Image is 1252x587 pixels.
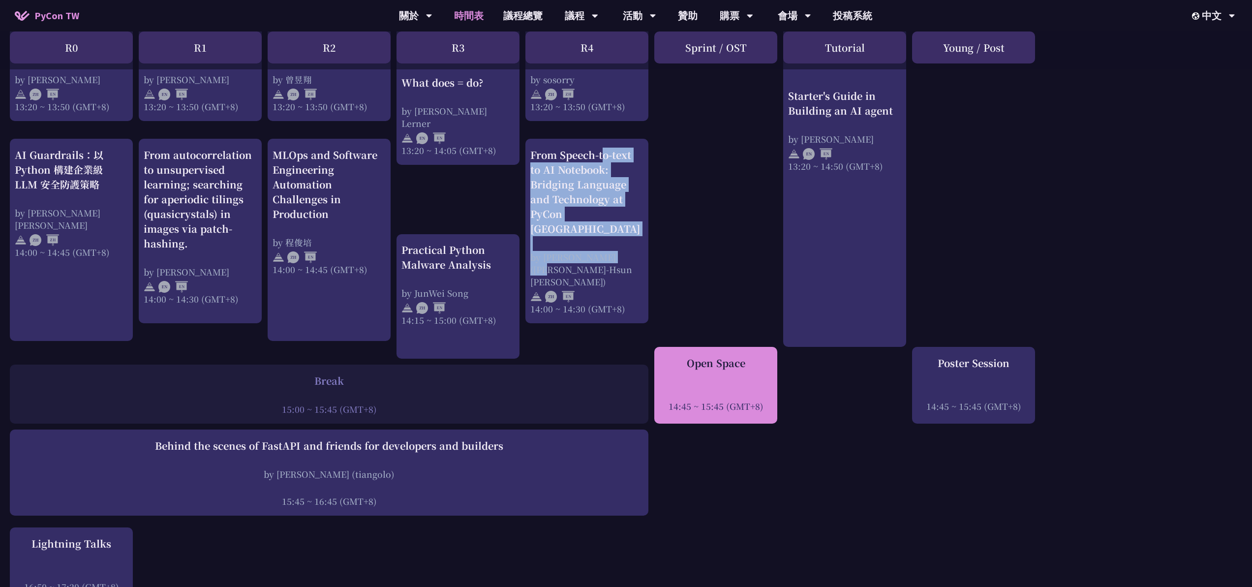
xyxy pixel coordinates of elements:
[401,314,515,326] div: 14:15 ~ 15:00 (GMT+8)
[268,31,391,63] div: R2
[287,89,317,100] img: ZHZH.38617ef.svg
[917,356,1030,412] a: Poster Session 14:45 ~ 15:45 (GMT+8)
[15,403,643,415] div: 15:00 ~ 15:45 (GMT+8)
[273,100,386,113] div: 13:20 ~ 13:50 (GMT+8)
[15,148,128,192] div: AI Guardrails：以 Python 構建企業級 LLM 安全防護策略
[788,89,901,118] div: Starter's Guide in Building an AI agent
[788,160,901,172] div: 13:20 ~ 14:50 (GMT+8)
[401,302,413,314] img: svg+xml;base64,PHN2ZyB4bWxucz0iaHR0cDovL3d3dy53My5vcmcvMjAwMC9zdmciIHdpZHRoPSIyNCIgaGVpZ2h0PSIyNC...
[15,438,643,507] a: Behind the scenes of FastAPI and friends for developers and builders by [PERSON_NAME] (tiangolo) ...
[545,291,575,303] img: ZHEN.371966e.svg
[788,133,901,145] div: by [PERSON_NAME]
[917,356,1030,371] div: Poster Session
[15,536,128,551] div: Lightning Talks
[144,100,257,113] div: 13:20 ~ 13:50 (GMT+8)
[401,75,515,90] div: What does = do?
[917,400,1030,412] div: 14:45 ~ 15:45 (GMT+8)
[273,148,386,276] a: MLOps and Software Engineering Automation Challenges in Production by 程俊培 14:00 ~ 14:45 (GMT+8)
[788,148,800,160] img: svg+xml;base64,PHN2ZyB4bWxucz0iaHR0cDovL3d3dy53My5vcmcvMjAwMC9zdmciIHdpZHRoPSIyNCIgaGVpZ2h0PSIyNC...
[530,251,643,288] div: by [PERSON_NAME]([PERSON_NAME]-Hsun [PERSON_NAME])
[401,132,413,144] img: svg+xml;base64,PHN2ZyB4bWxucz0iaHR0cDovL3d3dy53My5vcmcvMjAwMC9zdmciIHdpZHRoPSIyNCIgaGVpZ2h0PSIyNC...
[401,243,515,326] a: Practical Python Malware Analysis by JunWei Song 14:15 ~ 15:00 (GMT+8)
[397,31,519,63] div: R3
[912,31,1035,63] div: Young / Post
[144,89,155,100] img: svg+xml;base64,PHN2ZyB4bWxucz0iaHR0cDovL3d3dy53My5vcmcvMjAwMC9zdmciIHdpZHRoPSIyNCIgaGVpZ2h0PSIyNC...
[273,148,386,221] div: MLOps and Software Engineering Automation Challenges in Production
[530,89,542,100] img: svg+xml;base64,PHN2ZyB4bWxucz0iaHR0cDovL3d3dy53My5vcmcvMjAwMC9zdmciIHdpZHRoPSIyNCIgaGVpZ2h0PSIyNC...
[5,3,89,28] a: PyCon TW
[139,31,262,63] div: R1
[416,302,446,314] img: ZHEN.371966e.svg
[401,287,515,299] div: by JunWei Song
[273,251,284,263] img: svg+xml;base64,PHN2ZyB4bWxucz0iaHR0cDovL3d3dy53My5vcmcvMjAwMC9zdmciIHdpZHRoPSIyNCIgaGVpZ2h0PSIyNC...
[34,8,79,23] span: PyCon TW
[15,438,643,453] div: Behind the scenes of FastAPI and friends for developers and builders
[530,303,643,315] div: 14:00 ~ 14:30 (GMT+8)
[15,100,128,113] div: 13:20 ~ 13:50 (GMT+8)
[158,89,188,100] img: ENEN.5a408d1.svg
[1192,12,1202,20] img: Locale Icon
[144,281,155,293] img: svg+xml;base64,PHN2ZyB4bWxucz0iaHR0cDovL3d3dy53My5vcmcvMjAwMC9zdmciIHdpZHRoPSIyNCIgaGVpZ2h0PSIyNC...
[15,246,128,258] div: 14:00 ~ 14:45 (GMT+8)
[287,251,317,263] img: ZHEN.371966e.svg
[654,31,777,63] div: Sprint / OST
[530,148,643,236] div: From Speech-to-text to AI Notebook: Bridging Language and Technology at PyCon [GEOGRAPHIC_DATA]
[15,207,128,231] div: by [PERSON_NAME] [PERSON_NAME]
[401,144,515,156] div: 13:20 ~ 14:05 (GMT+8)
[273,236,386,248] div: by 程俊培
[401,104,515,129] div: by [PERSON_NAME] Lerner
[273,263,386,276] div: 14:00 ~ 14:45 (GMT+8)
[401,243,515,272] div: Practical Python Malware Analysis
[15,373,643,388] div: Break
[15,11,30,21] img: Home icon of PyCon TW 2025
[659,356,772,412] a: Open Space 14:45 ~ 15:45 (GMT+8)
[273,73,386,86] div: by 曾昱翔
[30,234,59,246] img: ZHZH.38617ef.svg
[15,495,643,507] div: 15:45 ~ 16:45 (GMT+8)
[144,73,257,86] div: by [PERSON_NAME]
[803,148,832,160] img: ENEN.5a408d1.svg
[416,132,446,144] img: ENEN.5a408d1.svg
[144,148,257,305] a: From autocorrelation to unsupervised learning; searching for aperiodic tilings (quasicrystals) in...
[30,89,59,100] img: ZHEN.371966e.svg
[783,31,906,63] div: Tutorial
[144,266,257,278] div: by [PERSON_NAME]
[545,89,575,100] img: ZHZH.38617ef.svg
[15,468,643,480] div: by [PERSON_NAME] (tiangolo)
[525,31,648,63] div: R4
[530,148,643,315] a: From Speech-to-text to AI Notebook: Bridging Language and Technology at PyCon [GEOGRAPHIC_DATA] b...
[144,148,257,251] div: From autocorrelation to unsupervised learning; searching for aperiodic tilings (quasicrystals) in...
[15,73,128,86] div: by [PERSON_NAME]
[15,234,27,246] img: svg+xml;base64,PHN2ZyB4bWxucz0iaHR0cDovL3d3dy53My5vcmcvMjAwMC9zdmciIHdpZHRoPSIyNCIgaGVpZ2h0PSIyNC...
[158,281,188,293] img: ENEN.5a408d1.svg
[530,73,643,86] div: by sosorry
[659,356,772,371] div: Open Space
[15,148,128,258] a: AI Guardrails：以 Python 構建企業級 LLM 安全防護策略 by [PERSON_NAME] [PERSON_NAME] 14:00 ~ 14:45 (GMT+8)
[15,89,27,100] img: svg+xml;base64,PHN2ZyB4bWxucz0iaHR0cDovL3d3dy53My5vcmcvMjAwMC9zdmciIHdpZHRoPSIyNCIgaGVpZ2h0PSIyNC...
[10,31,133,63] div: R0
[530,291,542,303] img: svg+xml;base64,PHN2ZyB4bWxucz0iaHR0cDovL3d3dy53My5vcmcvMjAwMC9zdmciIHdpZHRoPSIyNCIgaGVpZ2h0PSIyNC...
[144,293,257,305] div: 14:00 ~ 14:30 (GMT+8)
[659,400,772,412] div: 14:45 ~ 15:45 (GMT+8)
[273,89,284,100] img: svg+xml;base64,PHN2ZyB4bWxucz0iaHR0cDovL3d3dy53My5vcmcvMjAwMC9zdmciIHdpZHRoPSIyNCIgaGVpZ2h0PSIyNC...
[530,100,643,113] div: 13:20 ~ 13:50 (GMT+8)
